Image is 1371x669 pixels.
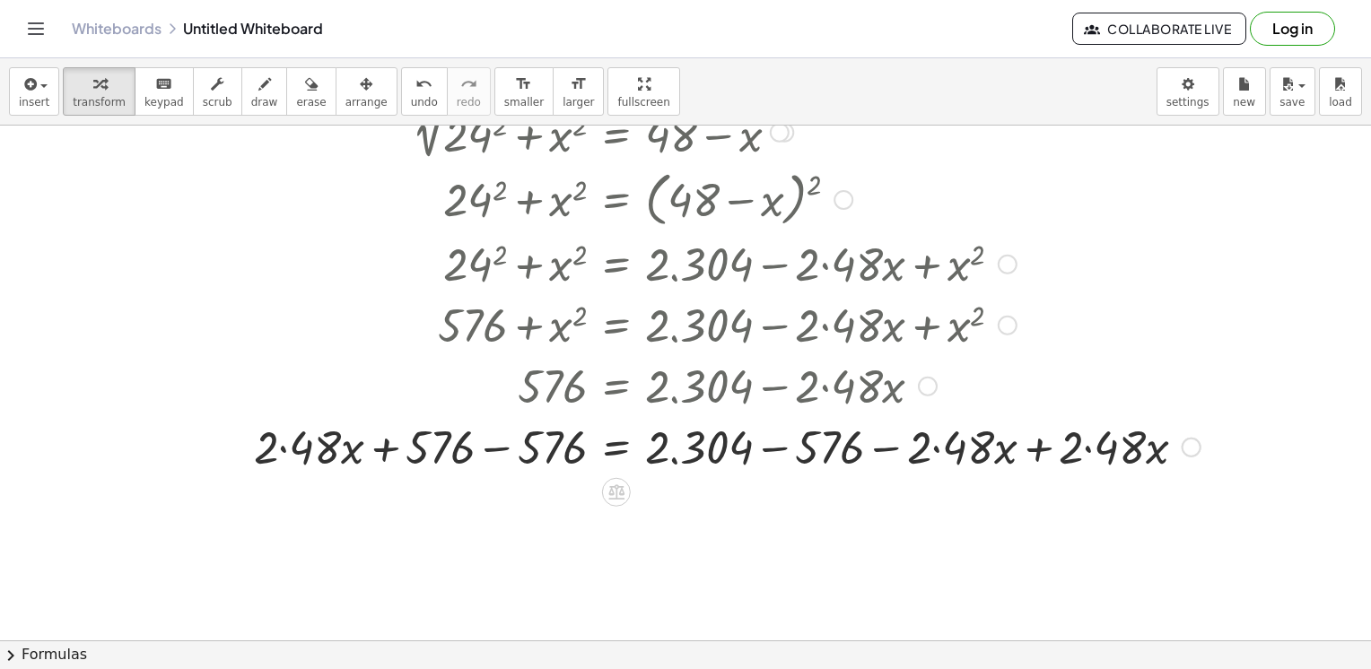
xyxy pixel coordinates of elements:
button: Log in [1250,12,1335,46]
button: arrange [336,67,397,116]
i: format_size [570,74,587,95]
button: new [1223,67,1266,116]
button: format_sizesmaller [494,67,554,116]
span: save [1279,96,1305,109]
span: fullscreen [617,96,669,109]
div: Apply the same math to both sides of the equation [602,478,631,507]
span: transform [73,96,126,109]
button: settings [1157,67,1219,116]
button: insert [9,67,59,116]
i: format_size [515,74,532,95]
span: larger [563,96,594,109]
span: smaller [504,96,544,109]
button: fullscreen [607,67,679,116]
span: new [1233,96,1255,109]
span: undo [411,96,438,109]
span: arrange [345,96,388,109]
a: Whiteboards [72,20,162,38]
span: settings [1166,96,1209,109]
i: redo [460,74,477,95]
button: save [1270,67,1315,116]
button: draw [241,67,288,116]
span: keypad [144,96,184,109]
button: transform [63,67,135,116]
button: erase [286,67,336,116]
span: erase [296,96,326,109]
span: draw [251,96,278,109]
button: Collaborate Live [1072,13,1246,45]
button: redoredo [447,67,491,116]
button: load [1319,67,1362,116]
button: undoundo [401,67,448,116]
button: keyboardkeypad [135,67,194,116]
span: insert [19,96,49,109]
span: redo [457,96,481,109]
span: Collaborate Live [1087,21,1231,37]
span: load [1329,96,1352,109]
button: Toggle navigation [22,14,50,43]
button: format_sizelarger [553,67,604,116]
i: undo [415,74,432,95]
button: scrub [193,67,242,116]
i: keyboard [155,74,172,95]
span: scrub [203,96,232,109]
